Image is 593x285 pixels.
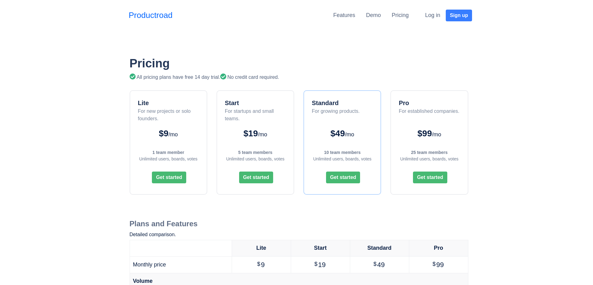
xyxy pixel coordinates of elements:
[130,231,468,238] p: Detailed comparison.
[397,156,461,162] div: Unlimited users, boards, votes
[130,74,468,81] div: All pricing plans have free 14 day trial. No credit card required.
[130,219,468,228] h2: Plans and Features
[377,261,385,269] span: 49
[399,108,459,122] div: For established companies.
[129,9,173,21] a: Productroad
[312,98,360,108] div: Standard
[399,98,459,108] div: Pro
[130,56,468,70] h1: Pricing
[169,131,178,138] span: /mo
[392,12,409,18] a: Pricing
[314,261,317,267] span: $
[324,150,360,155] strong: 10 team members
[366,12,381,18] a: Demo
[136,127,200,140] div: $9
[261,261,264,269] span: 9
[258,131,267,138] span: /mo
[318,261,325,269] span: 19
[138,98,200,108] div: Lite
[446,10,472,21] button: Sign up
[432,131,441,138] span: /mo
[432,261,436,267] span: $
[310,156,374,162] div: Unlimited users, boards, votes
[138,108,200,122] div: For new projects or solo founders.
[225,98,287,108] div: Start
[238,150,273,155] strong: 5 team members
[223,127,287,140] div: $19
[326,172,360,183] button: Get started
[257,261,260,267] span: $
[153,150,184,155] strong: 1 team member
[350,240,409,256] th: Standard
[421,9,444,22] button: Log in
[223,156,287,162] div: Unlimited users, boards, votes
[373,261,376,267] span: $
[409,240,468,256] th: Pro
[413,172,447,183] button: Get started
[130,256,232,273] td: Monthly price
[397,127,461,140] div: $99
[411,150,448,155] strong: 25 team members
[310,127,374,140] div: $49
[312,108,360,122] div: For growing products.
[239,172,273,183] button: Get started
[152,172,186,183] button: Get started
[345,131,354,138] span: /mo
[291,240,350,256] th: Start
[232,240,291,256] th: Lite
[333,12,355,18] a: Features
[136,156,200,162] div: Unlimited users, boards, votes
[436,261,444,269] span: 99
[225,108,287,122] div: For startups and small teams.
